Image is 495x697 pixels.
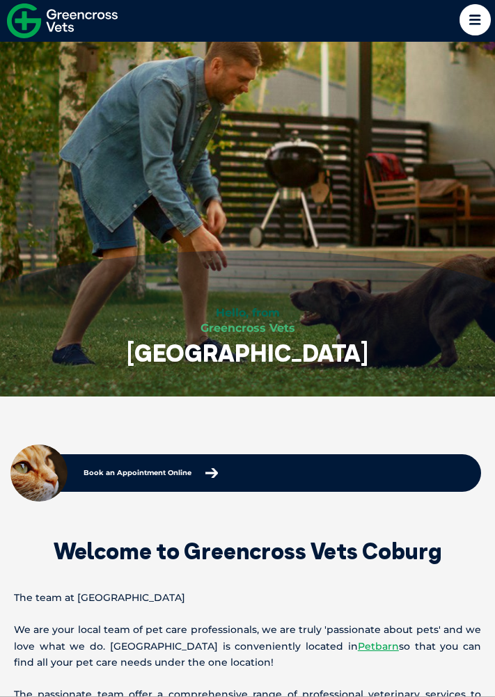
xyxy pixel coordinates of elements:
[14,622,481,671] p: We are your local team of pet care professionals, we are truly 'passionate about pets' and we lov...
[216,306,280,319] span: Hello, from
[201,321,295,335] span: Greencross Vets
[358,640,399,652] a: Petbarn
[84,470,191,476] p: Book an Appointment Online
[77,461,225,485] a: Book an Appointment Online
[25,340,471,366] h1: [GEOGRAPHIC_DATA]
[14,540,481,562] h2: Welcome to Greencross Vets Coburg
[14,590,481,606] p: The team at [GEOGRAPHIC_DATA]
